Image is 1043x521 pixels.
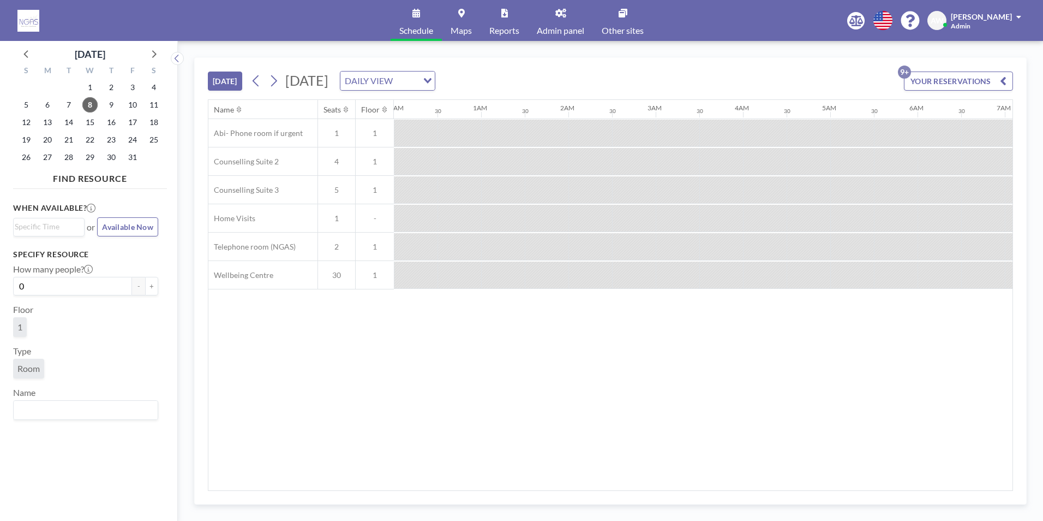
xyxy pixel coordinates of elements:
div: 30 [958,108,965,115]
div: 30 [784,108,790,115]
span: 2 [318,242,355,252]
div: Seats [323,105,341,115]
span: Admin panel [537,26,584,35]
span: 1 [356,242,394,252]
span: Counselling Suite 3 [208,185,279,195]
div: 7AM [997,104,1011,112]
span: Saturday, October 11, 2025 [146,97,161,113]
span: 4 [318,157,355,167]
span: Sunday, October 26, 2025 [19,150,34,165]
div: T [100,64,122,79]
span: Counselling Suite 2 [208,157,279,167]
span: Friday, October 31, 2025 [125,150,140,165]
button: Available Now [97,217,158,236]
span: Room [17,363,40,374]
span: 1 [356,270,394,280]
span: Monday, October 13, 2025 [40,115,55,130]
button: [DATE] [208,72,242,91]
label: Floor [13,304,33,315]
span: Thursday, October 30, 2025 [104,150,119,165]
input: Search for option [396,74,417,88]
span: Available Now [102,222,153,232]
span: Wednesday, October 8, 2025 [82,97,98,113]
span: Sunday, October 19, 2025 [19,132,34,147]
span: 30 [318,270,355,280]
div: S [16,64,37,79]
span: Thursday, October 23, 2025 [104,132,119,147]
span: Tuesday, October 21, 2025 [61,132,76,147]
h4: FIND RESOURCE [13,169,167,184]
span: 1 [356,128,394,138]
button: YOUR RESERVATIONS9+ [904,72,1013,91]
input: Search for option [15,403,152,417]
div: Name [214,105,234,115]
div: Search for option [14,218,84,235]
span: Schedule [399,26,433,35]
span: 5 [318,185,355,195]
span: 1 [17,322,22,332]
label: How many people? [13,264,93,275]
span: Telephone room (NGAS) [208,242,296,252]
span: DAILY VIEW [343,74,395,88]
span: - [356,214,394,223]
div: Floor [361,105,380,115]
div: F [122,64,143,79]
span: Wednesday, October 15, 2025 [82,115,98,130]
span: Saturday, October 25, 2025 [146,132,161,147]
div: 30 [697,108,703,115]
div: 30 [522,108,529,115]
div: 3AM [648,104,662,112]
span: 1 [356,157,394,167]
div: 30 [435,108,441,115]
div: 4AM [735,104,749,112]
span: Thursday, October 9, 2025 [104,97,119,113]
span: Wednesday, October 29, 2025 [82,150,98,165]
span: Wednesday, October 1, 2025 [82,80,98,95]
button: - [132,277,145,295]
span: 1 [318,128,355,138]
div: Search for option [14,401,158,419]
span: [DATE] [285,72,328,88]
label: Name [13,387,35,398]
img: organization-logo [17,10,39,32]
h3: Specify resource [13,250,158,259]
span: AW [931,16,944,26]
button: + [145,277,158,295]
span: Monday, October 20, 2025 [40,132,55,147]
span: Home Visits [208,214,255,223]
span: Reports [489,26,519,35]
div: [DATE] [75,46,105,62]
span: Monday, October 27, 2025 [40,150,55,165]
span: 1 [356,185,394,195]
div: M [37,64,58,79]
span: Thursday, October 2, 2025 [104,80,119,95]
span: Monday, October 6, 2025 [40,97,55,113]
span: Saturday, October 18, 2025 [146,115,161,130]
div: W [80,64,101,79]
div: 30 [871,108,878,115]
span: Wednesday, October 22, 2025 [82,132,98,147]
span: Friday, October 10, 2025 [125,97,140,113]
span: Other sites [602,26,644,35]
span: Sunday, October 12, 2025 [19,115,34,130]
p: 9+ [898,66,911,79]
span: or [87,222,95,233]
input: Search for option [15,221,78,233]
span: Tuesday, October 7, 2025 [61,97,76,113]
div: 1AM [473,104,487,112]
span: Maps [451,26,472,35]
div: S [143,64,164,79]
span: Tuesday, October 28, 2025 [61,150,76,165]
span: Friday, October 3, 2025 [125,80,140,95]
span: Admin [951,22,970,30]
div: Search for option [340,72,435,90]
span: Thursday, October 16, 2025 [104,115,119,130]
span: Wellbeing Centre [208,270,273,280]
div: 6AM [909,104,924,112]
span: Friday, October 24, 2025 [125,132,140,147]
span: Abi- Phone room if urgent [208,128,303,138]
div: 12AM [386,104,404,112]
div: 5AM [822,104,836,112]
div: T [58,64,80,79]
div: 2AM [560,104,574,112]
